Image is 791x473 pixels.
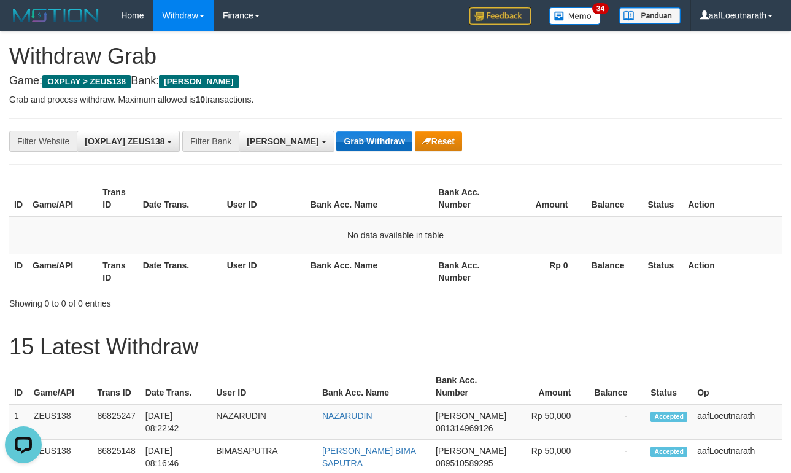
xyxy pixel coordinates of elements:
th: Bank Acc. Number [433,254,503,289]
a: [PERSON_NAME] BIMA SAPUTRA [322,446,415,468]
th: Rp 0 [503,254,587,289]
button: Grab Withdraw [336,131,412,151]
th: User ID [211,369,317,404]
th: Game/API [28,181,98,216]
button: [PERSON_NAME] [239,131,334,152]
th: Balance [589,369,646,404]
img: Button%20Memo.svg [549,7,601,25]
th: ID [9,369,29,404]
span: Accepted [650,412,687,422]
th: ID [9,181,28,216]
img: panduan.png [619,7,681,24]
strong: 10 [195,95,205,104]
th: Date Trans. [138,181,222,216]
span: 34 [592,3,609,14]
th: Game/API [28,254,98,289]
th: Bank Acc. Name [317,369,431,404]
th: Balance [587,181,643,216]
th: Bank Acc. Name [306,254,433,289]
td: ZEUS138 [29,404,93,440]
th: Status [646,369,692,404]
th: Status [642,254,683,289]
td: aafLoeutnarath [692,404,782,440]
td: [DATE] 08:22:42 [141,404,211,440]
th: Trans ID [98,254,137,289]
th: Amount [511,369,589,404]
td: NAZARUDIN [211,404,317,440]
h1: Withdraw Grab [9,44,782,69]
h1: 15 Latest Withdraw [9,335,782,359]
td: Rp 50,000 [511,404,589,440]
th: User ID [222,254,306,289]
th: Bank Acc. Name [306,181,433,216]
th: Bank Acc. Number [433,181,503,216]
td: 86825247 [93,404,141,440]
span: [OXPLAY] ZEUS138 [85,136,164,146]
th: Action [683,254,782,289]
span: [PERSON_NAME] [159,75,238,88]
span: OXPLAY > ZEUS138 [42,75,131,88]
img: Feedback.jpg [469,7,531,25]
td: - [589,404,646,440]
span: Copy 081314969126 to clipboard [436,423,493,433]
th: Balance [587,254,643,289]
th: Bank Acc. Number [431,369,511,404]
span: Accepted [650,447,687,457]
th: Amount [503,181,587,216]
th: Action [683,181,782,216]
div: Filter Bank [182,131,239,152]
th: Game/API [29,369,93,404]
th: Date Trans. [141,369,211,404]
span: [PERSON_NAME] [436,446,506,456]
a: NAZARUDIN [322,411,372,421]
h4: Game: Bank: [9,75,782,87]
th: Op [692,369,782,404]
td: 1 [9,404,29,440]
span: Copy 089510589295 to clipboard [436,458,493,468]
button: [OXPLAY] ZEUS138 [77,131,180,152]
td: No data available in table [9,216,782,254]
th: Trans ID [98,181,137,216]
th: ID [9,254,28,289]
button: Open LiveChat chat widget [5,5,42,42]
div: Filter Website [9,131,77,152]
span: [PERSON_NAME] [247,136,318,146]
th: Trans ID [93,369,141,404]
th: Date Trans. [138,254,222,289]
div: Showing 0 to 0 of 0 entries [9,292,320,310]
img: MOTION_logo.png [9,6,102,25]
span: [PERSON_NAME] [436,411,506,421]
th: Status [642,181,683,216]
th: User ID [222,181,306,216]
p: Grab and process withdraw. Maximum allowed is transactions. [9,93,782,106]
button: Reset [415,131,462,151]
